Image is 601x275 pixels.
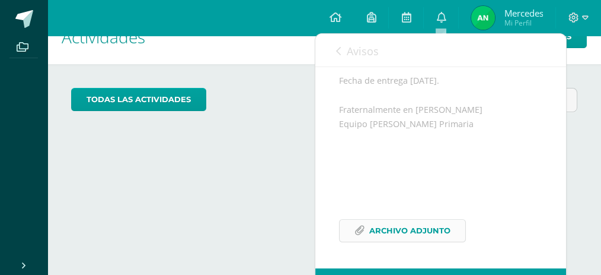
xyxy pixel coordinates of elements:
a: Archivo Adjunto [339,219,466,242]
span: mercedes [504,7,543,19]
h1: Actividades [62,10,587,64]
img: bdb2543e649f7a601d850f20742fdf79.png [471,6,495,30]
span: Avisos [347,44,379,58]
a: todas las Actividades [71,88,206,111]
span: Archivo Adjunto [369,220,450,242]
span: Mi Perfil [504,18,543,28]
